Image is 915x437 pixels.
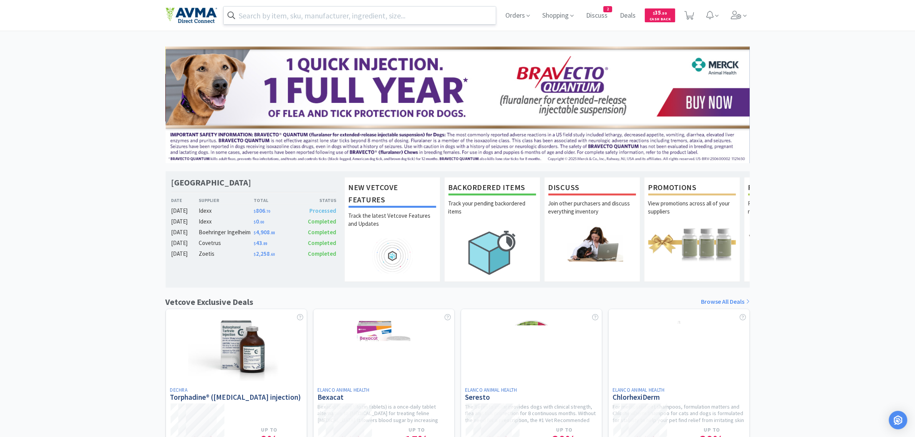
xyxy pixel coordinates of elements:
[254,220,256,225] span: $
[349,212,436,238] p: Track the latest Vetcove Features and Updates
[648,181,736,195] h1: Promotions
[166,7,217,23] img: e4e33dab9f054f5782a47901c742baa9_102.png
[262,241,267,246] span: . 89
[199,197,254,204] div: Supplier
[254,197,295,204] div: Total
[254,209,256,214] span: $
[448,181,536,195] h1: Backordered Items
[548,199,636,226] p: Join other purchasers and discuss everything inventory
[224,7,496,24] input: Search by item, sku, manufacturer, ingredient, size...
[259,220,264,225] span: . 00
[295,197,337,204] div: Status
[171,249,199,258] div: [DATE]
[448,199,536,226] p: Track your pending backordered items
[384,427,450,433] h4: Up to
[444,177,540,281] a: Backordered ItemsTrack your pending backordered items
[270,230,275,235] span: . 88
[748,199,836,226] p: Request free samples on the newest veterinary products
[583,12,611,19] a: Discuss2
[171,197,199,204] div: Date
[653,11,655,16] span: $
[349,181,436,208] h1: New Vetcove Features
[748,226,836,261] img: hero_samples.png
[308,250,336,257] span: Completed
[199,217,254,226] div: Idexx
[166,46,750,163] img: 3ffb5edee65b4d9ab6d7b0afa510b01f.jpg
[254,252,256,257] span: $
[308,228,336,236] span: Completed
[199,238,254,248] div: Covetrus
[604,7,612,12] span: 2
[171,228,337,237] a: [DATE]Boehringer Ingelheim$4,908.88Completed
[171,238,199,248] div: [DATE]
[199,228,254,237] div: Boehringer Ingelheim
[344,177,440,281] a: New Vetcove FeaturesTrack the latest Vetcove Features and Updates
[748,181,836,195] h1: Free Samples
[349,238,436,273] img: hero_feature_roadmap.png
[544,177,640,281] a: DiscussJoin other purchasers and discuss everything inventory
[270,252,275,257] span: . 60
[171,249,337,258] a: [DATE]Zoetis$2,258.60Completed
[648,226,736,261] img: hero_promotions.png
[254,207,270,214] span: 806
[644,177,740,281] a: PromotionsView promotions across all of your suppliers
[308,239,336,247] span: Completed
[254,228,275,236] span: 4,908
[254,241,256,246] span: $
[701,297,750,307] a: Browse All Deals
[309,207,336,214] span: Processed
[199,249,254,258] div: Zoetis
[171,217,199,226] div: [DATE]
[548,181,636,195] h1: Discuss
[531,427,598,433] h4: Up to
[889,411,907,429] div: Open Intercom Messenger
[744,177,840,281] a: Free SamplesRequest free samples on the newest veterinary products
[679,427,745,433] h4: Up to
[653,9,667,16] span: 35
[448,226,536,279] img: hero_backorders.png
[648,199,736,226] p: View promotions across all of your suppliers
[236,427,302,433] h4: Up to
[171,238,337,248] a: [DATE]Covetrus$43.89Completed
[199,206,254,215] div: Idexx
[265,209,270,214] span: . 70
[617,12,639,19] a: Deals
[171,206,199,215] div: [DATE]
[308,218,336,225] span: Completed
[254,218,264,225] span: 0
[171,217,337,226] a: [DATE]Idexx$0.00Completed
[254,230,256,235] span: $
[649,17,671,22] span: Cash Back
[548,226,636,261] img: hero_discuss.png
[171,177,251,188] h1: [GEOGRAPHIC_DATA]
[254,250,275,257] span: 2,258
[254,239,267,247] span: 43
[166,295,254,309] h1: Vetcove Exclusive Deals
[645,5,675,26] a: $35.50Cash Back
[661,11,667,16] span: . 50
[171,228,199,237] div: [DATE]
[171,206,337,215] a: [DATE]Idexx$806.70Processed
